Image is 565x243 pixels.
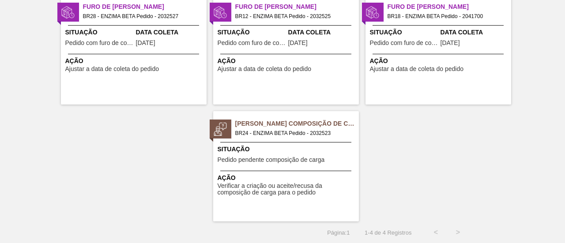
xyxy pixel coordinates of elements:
[441,40,460,46] span: 30/09/2025
[366,6,379,19] img: status
[218,183,357,196] span: Verificar a criação ou aceite/recusa da composição de carga para o pedido
[61,6,75,19] img: status
[65,66,159,72] span: Ajustar a data de coleta do pedido
[235,128,352,138] span: BR24 - ENZIMA BETA Pedido - 2032523
[214,123,227,136] img: status
[218,157,325,163] span: Pedido pendente composição de carga
[218,56,357,66] span: Ação
[136,40,155,46] span: 23/09/2025
[327,229,350,236] span: Página : 1
[388,2,511,11] span: Furo de Coleta
[363,229,411,236] span: 1 - 4 de 4 Registros
[136,28,204,37] span: Data Coleta
[370,66,464,72] span: Ajustar a data de coleta do pedido
[218,145,357,154] span: Situação
[218,40,286,46] span: Pedido com furo de coleta
[288,28,357,37] span: Data Coleta
[65,40,134,46] span: Pedido com furo de coleta
[441,28,509,37] span: Data Coleta
[218,66,312,72] span: Ajustar a data de coleta do pedido
[218,28,286,37] span: Situação
[65,28,134,37] span: Situação
[214,6,227,19] img: status
[288,40,308,46] span: 19/09/2025
[235,11,352,21] span: BR12 - ENZIMA BETA Pedido - 2032525
[83,2,207,11] span: Furo de Coleta
[370,28,438,37] span: Situação
[65,56,204,66] span: Ação
[370,56,509,66] span: Ação
[388,11,504,21] span: BR18 - ENZIMA BETA Pedido - 2041700
[218,173,357,183] span: Ação
[83,11,200,21] span: BR28 - ENZIMA BETA Pedido - 2032527
[370,40,438,46] span: Pedido com furo de coleta
[235,119,359,128] span: Pedido Aguardando Composição de Carga
[235,2,359,11] span: Furo de Coleta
